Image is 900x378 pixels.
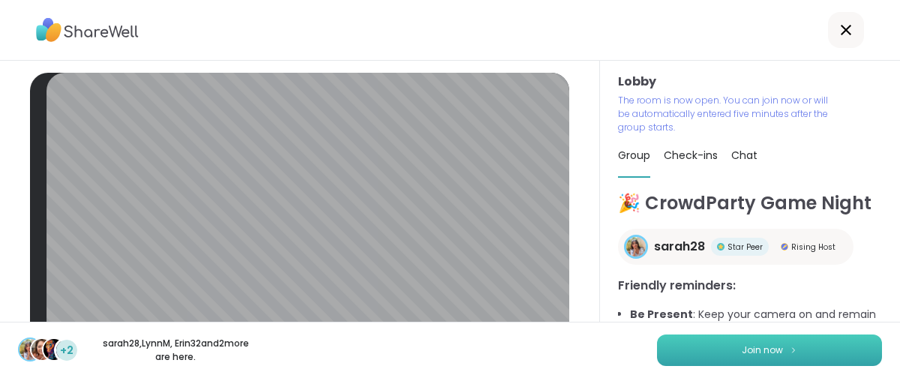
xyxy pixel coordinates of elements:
[91,337,259,364] p: sarah28 , LynnM , Erin32 and 2 more are here.
[618,73,882,91] h3: Lobby
[654,238,705,256] span: sarah28
[618,190,882,217] h1: 🎉 CrowdParty Game Night
[618,229,853,265] a: sarah28sarah28Star PeerStar PeerRising HostRising Host
[618,277,882,295] h3: Friendly reminders:
[36,13,139,47] img: ShareWell Logo
[43,339,64,360] img: Erin32
[742,343,783,357] span: Join now
[727,241,763,253] span: Star Peer
[731,148,757,163] span: Chat
[31,339,52,360] img: LynnM
[630,307,693,322] b: Be Present
[60,343,73,358] span: +2
[717,243,724,250] img: Star Peer
[664,148,718,163] span: Check-ins
[626,237,646,256] img: sarah28
[789,346,798,354] img: ShareWell Logomark
[630,307,882,338] li: : Keep your camera on and remain visible for the entire session.
[791,241,835,253] span: Rising Host
[19,339,40,360] img: sarah28
[618,148,650,163] span: Group
[618,94,834,134] p: The room is now open. You can join now or will be automatically entered five minutes after the gr...
[657,334,882,366] button: Join now
[781,243,788,250] img: Rising Host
